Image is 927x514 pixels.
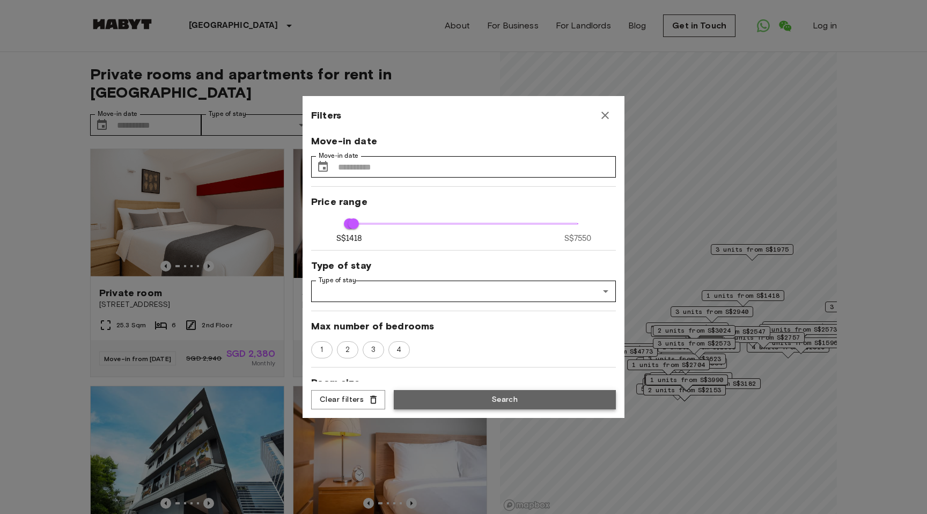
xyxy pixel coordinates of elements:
[311,195,616,208] span: Price range
[311,376,616,389] span: Room size
[336,233,363,244] span: S$1418
[311,135,616,148] span: Move-in date
[314,344,329,355] span: 1
[340,344,356,355] span: 2
[311,320,616,333] span: Max number of bedrooms
[311,109,341,122] span: Filters
[319,151,358,160] label: Move-in date
[337,341,358,358] div: 2
[311,341,333,358] div: 1
[365,344,381,355] span: 3
[391,344,407,355] span: 4
[394,390,616,410] button: Search
[311,259,616,272] span: Type of stay
[363,341,384,358] div: 3
[388,341,410,358] div: 4
[312,156,334,178] button: Choose date
[311,390,385,410] button: Clear filters
[319,276,356,285] label: Type of stay
[564,233,592,244] span: S$7550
